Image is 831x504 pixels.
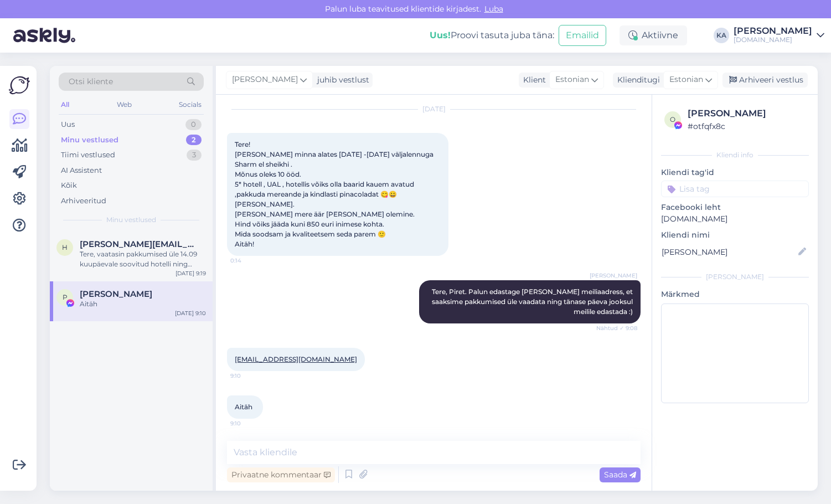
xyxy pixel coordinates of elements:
div: Socials [177,97,204,112]
span: Luba [481,4,507,14]
div: Web [115,97,134,112]
div: All [59,97,71,112]
span: [PERSON_NAME] [232,74,298,86]
p: Facebooki leht [661,202,809,213]
p: [DOMAIN_NAME] [661,213,809,225]
span: Minu vestlused [106,215,156,225]
div: Aitäh [80,299,206,309]
p: Märkmed [661,289,809,300]
span: Estonian [555,74,589,86]
img: Askly Logo [9,75,30,96]
div: Arhiveeri vestlus [722,73,808,88]
div: [DOMAIN_NAME] [734,35,812,44]
div: juhib vestlust [313,74,369,86]
span: Otsi kliente [69,76,113,88]
span: Estonian [669,74,703,86]
div: 0 [185,119,202,130]
span: 0:14 [230,256,272,265]
span: [PERSON_NAME] [590,271,637,280]
a: [PERSON_NAME][DOMAIN_NAME] [734,27,824,44]
div: Tere, vaatasin pakkumised üle 14.09 kuupäevale soovitud hotelli ning saadaval on veel toatüüp Jun... [80,249,206,269]
div: Klienditugi [613,74,660,86]
div: [PERSON_NAME] [688,107,806,120]
div: Proovi tasuta juba täna: [430,29,554,42]
div: [PERSON_NAME] [734,27,812,35]
div: Arhiveeritud [61,196,106,207]
input: Lisa tag [661,181,809,197]
div: [DATE] [227,104,641,114]
div: [DATE] 9:10 [175,309,206,317]
input: Lisa nimi [662,246,796,258]
span: h [62,243,68,251]
span: o [670,115,675,124]
div: Tiimi vestlused [61,150,115,161]
p: Kliendi tag'id [661,167,809,178]
div: [PERSON_NAME] [661,272,809,282]
a: [EMAIL_ADDRESS][DOMAIN_NAME] [235,355,357,363]
span: 9:10 [230,419,272,428]
div: Uus [61,119,75,130]
div: AI Assistent [61,165,102,176]
div: Klient [519,74,546,86]
div: [DATE] 9:19 [176,269,206,277]
div: Aktiivne [620,25,687,45]
p: Kliendi nimi [661,229,809,241]
span: 9:10 [230,372,272,380]
span: Saada [604,470,636,480]
span: heidi.piisang@gmail.com [80,239,195,249]
button: Emailid [559,25,606,46]
div: 3 [187,150,202,161]
span: Nähtud ✓ 9:08 [596,324,637,332]
span: Aitäh [235,403,252,411]
div: Minu vestlused [61,135,118,146]
span: Tere, Piret. Palun edastage [PERSON_NAME] meiliaadress, et saaksime pakkumised üle vaadata ning t... [432,287,634,316]
span: Piret Randjõe [80,289,152,299]
span: Tere! [PERSON_NAME] minna alates [DATE] -[DATE] väljalennuga Sharm el sheikhi . Mõnus oleks 10 öö... [235,140,435,248]
div: KA [714,28,729,43]
div: # otfqfx8c [688,120,806,132]
div: 2 [186,135,202,146]
b: Uus! [430,30,451,40]
div: Kliendi info [661,150,809,160]
div: Kõik [61,180,77,191]
span: P [63,293,68,301]
div: Privaatne kommentaar [227,467,335,482]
